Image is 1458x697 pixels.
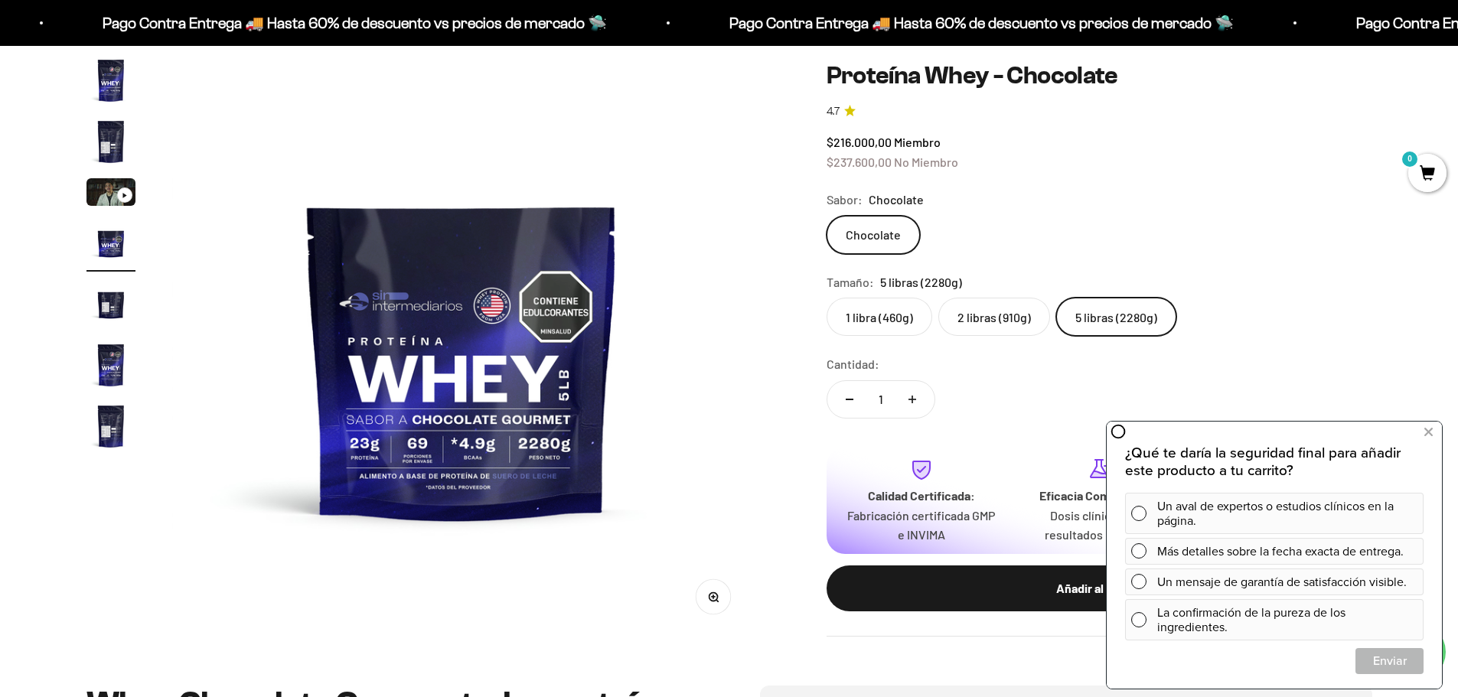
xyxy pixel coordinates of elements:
button: Aumentar cantidad [890,381,934,418]
iframe: zigpoll-iframe [1107,420,1442,689]
p: Pago Contra Entrega 🚚 Hasta 60% de descuento vs precios de mercado 🛸 [711,11,1215,35]
label: Cantidad: [827,354,879,374]
button: Ir al artículo 6 [86,340,135,394]
span: 5 libras (2280g) [880,272,962,292]
button: Ir al artículo 5 [86,279,135,333]
img: Proteína Whey - Chocolate [86,402,135,451]
img: Proteína Whey - Chocolate [86,340,135,389]
mark: 0 [1401,150,1419,168]
p: Dosis clínicas para resultados máximos [1023,506,1176,545]
span: 4.7 [827,103,840,119]
legend: Sabor: [827,190,863,210]
div: Añadir al carrito [857,578,1342,598]
button: Reducir cantidad [827,381,872,418]
img: Proteína Whey - Chocolate [86,218,135,267]
img: Proteína Whey - Chocolate [86,56,135,105]
h1: Proteína Whey - Chocolate [827,61,1372,90]
button: Ir al artículo 3 [86,178,135,210]
span: No Miembro [894,154,958,168]
a: 4.74.7 de 5.0 estrellas [827,103,1372,119]
img: Proteína Whey - Chocolate [86,117,135,166]
button: Ir al artículo 7 [86,402,135,455]
legend: Tamaño: [827,272,874,292]
strong: Calidad Certificada: [868,488,975,503]
button: Añadir al carrito [827,565,1372,611]
span: Miembro [894,135,941,149]
button: Ir al artículo 1 [86,56,135,109]
p: Pago Contra Entrega 🚚 Hasta 60% de descuento vs precios de mercado 🛸 [84,11,589,35]
span: $216.000,00 [827,135,892,149]
strong: Eficacia Comprobada: [1039,488,1159,503]
span: Chocolate [869,190,924,210]
button: Ir al artículo 2 [86,117,135,171]
p: Fabricación certificada GMP e INVIMA [845,506,998,545]
img: Proteína Whey - Chocolate [171,56,752,637]
img: Proteína Whey - Chocolate [86,279,135,328]
button: Ir al artículo 4 [86,218,135,272]
span: $237.600,00 [827,154,892,168]
a: 0 [1408,166,1447,183]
